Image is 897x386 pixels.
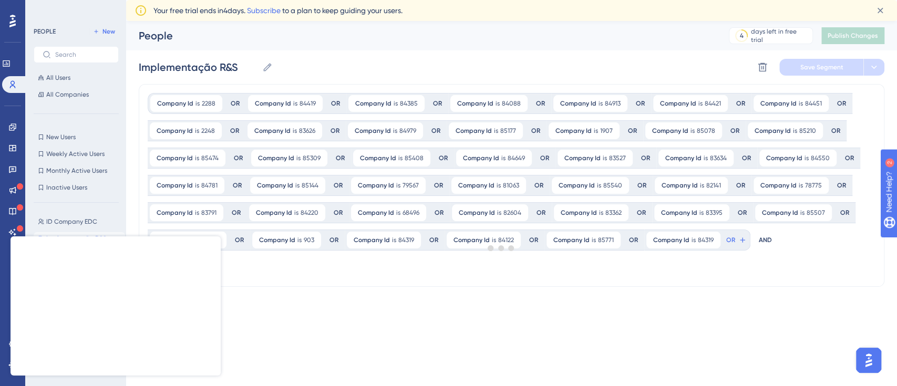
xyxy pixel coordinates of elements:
[247,6,281,15] a: Subscribe
[34,88,119,101] button: All Companies
[46,90,89,99] span: All Companies
[46,183,87,192] span: Inactive Users
[46,74,70,82] span: All Users
[102,27,115,36] span: New
[139,28,703,43] div: People
[34,215,125,228] button: ID Company EDC
[34,232,125,245] button: Implementação R&S
[73,5,76,14] div: 2
[800,63,843,71] span: Save Segment
[34,148,119,160] button: Weekly Active Users
[740,32,744,40] div: 4
[46,217,97,226] span: ID Company EDC
[821,27,884,44] button: Publish Changes
[751,27,809,44] div: days left in free trial
[11,236,221,375] iframe: UserGuiding Survey
[139,60,258,75] input: Segment Name
[779,59,863,76] button: Save Segment
[828,32,878,40] span: Publish Changes
[46,150,105,158] span: Weekly Active Users
[46,234,107,243] span: Implementação R&S
[34,164,119,177] button: Monthly Active Users
[34,181,119,194] button: Inactive Users
[46,166,107,175] span: Monthly Active Users
[34,131,119,143] button: New Users
[853,345,884,376] iframe: UserGuiding AI Assistant Launcher
[46,133,76,141] span: New Users
[25,3,66,15] span: Need Help?
[55,51,110,58] input: Search
[89,25,119,38] button: New
[34,71,119,84] button: All Users
[34,27,56,36] div: PEOPLE
[153,4,403,17] span: Your free trial ends in 4 days. to a plan to keep guiding your users.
